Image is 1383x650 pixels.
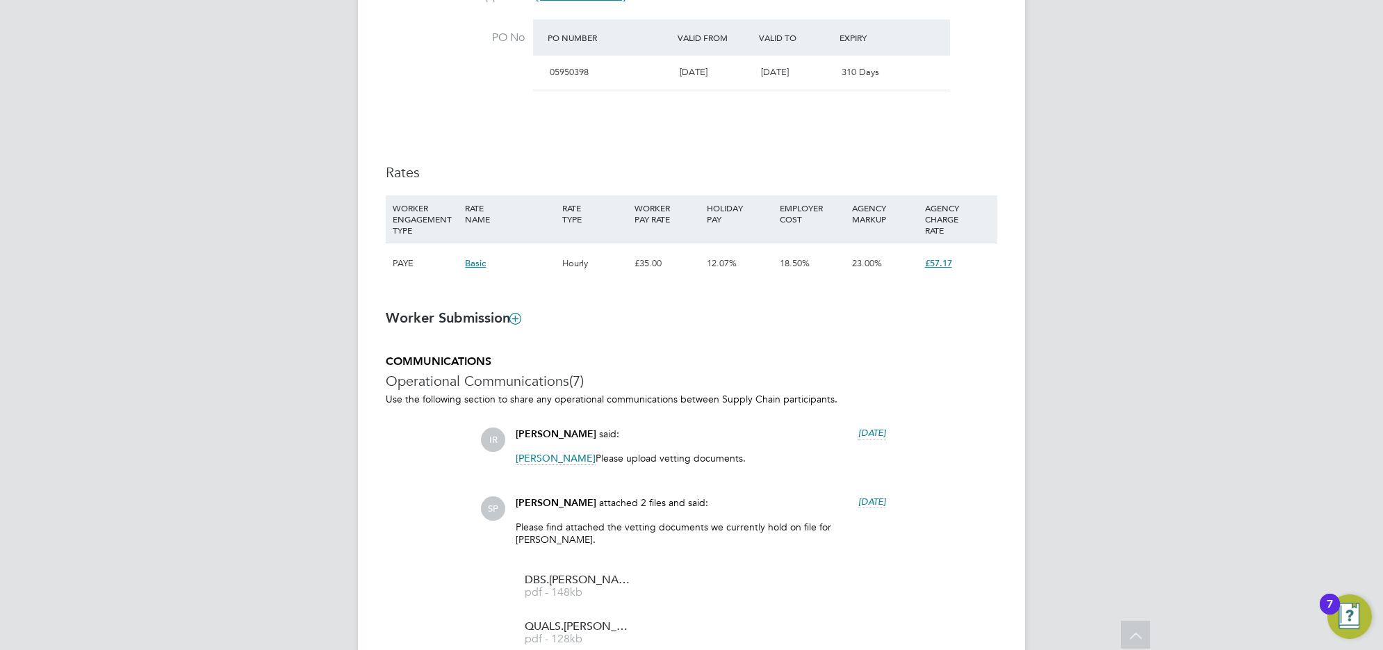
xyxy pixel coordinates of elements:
[849,195,921,231] div: AGENCY MARKUP
[599,428,619,440] span: said:
[465,257,486,269] span: Basic
[516,452,596,465] span: [PERSON_NAME]
[525,621,636,632] span: QUALS.[PERSON_NAME]%20McManners.JJ
[858,427,886,439] span: [DATE]
[389,195,461,243] div: WORKER ENGAGEMENT TYPE
[703,195,776,231] div: HOLIDAY PAY
[461,195,558,231] div: RATE NAME
[525,621,636,644] a: QUALS.[PERSON_NAME]%20McManners.JJ pdf - 128kb
[674,25,755,50] div: Valid From
[516,428,596,440] span: [PERSON_NAME]
[755,25,837,50] div: Valid To
[599,496,708,509] span: attached 2 files and said:
[707,257,737,269] span: 12.07%
[569,372,584,390] span: (7)
[386,355,997,369] h5: COMMUNICATIONS
[559,243,631,284] div: Hourly
[761,66,789,78] span: [DATE]
[386,309,521,326] b: Worker Submission
[852,257,882,269] span: 23.00%
[776,195,849,231] div: EMPLOYER COST
[1327,594,1372,639] button: Open Resource Center, 7 new notifications
[525,587,636,598] span: pdf - 148kb
[631,243,703,284] div: £35.00
[680,66,707,78] span: [DATE]
[525,575,636,585] span: DBS.[PERSON_NAME]%20McManners.JJ
[1327,604,1333,622] div: 7
[544,25,674,50] div: PO Number
[525,634,636,644] span: pdf - 128kb
[922,195,994,243] div: AGENCY CHARGE RATE
[780,257,810,269] span: 18.50%
[516,521,886,546] p: Please find attached the vetting documents we currently hold on file for [PERSON_NAME].
[481,428,505,452] span: IR
[516,497,596,509] span: [PERSON_NAME]
[842,66,879,78] span: 310 Days
[631,195,703,231] div: WORKER PAY RATE
[386,163,997,181] h3: Rates
[550,66,589,78] span: 05950398
[386,372,997,390] h3: Operational Communications
[481,496,505,521] span: SP
[386,31,525,45] label: PO No
[525,575,636,598] a: DBS.[PERSON_NAME]%20McManners.JJ pdf - 148kb
[516,452,886,464] p: Please upload vetting documents.
[925,257,952,269] span: £57.17
[858,496,886,507] span: [DATE]
[836,25,917,50] div: Expiry
[559,195,631,231] div: RATE TYPE
[389,243,461,284] div: PAYE
[386,393,997,405] p: Use the following section to share any operational communications between Supply Chain participants.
